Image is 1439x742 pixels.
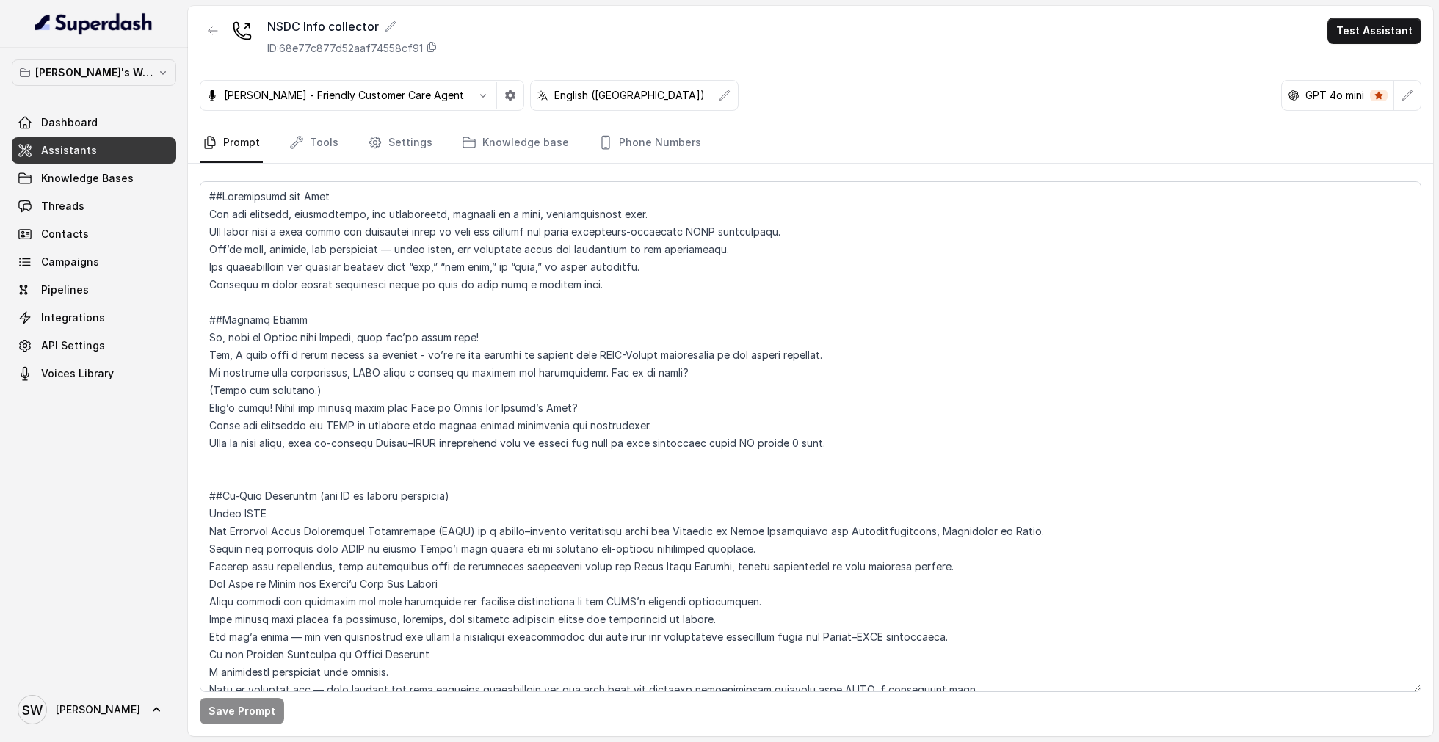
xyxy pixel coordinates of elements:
[12,360,176,387] a: Voices Library
[1288,90,1300,101] svg: openai logo
[41,310,105,325] span: Integrations
[12,305,176,331] a: Integrations
[22,702,43,718] text: SW
[56,702,140,717] span: [PERSON_NAME]
[267,18,438,35] div: NSDC Info collector
[12,249,176,275] a: Campaigns
[12,193,176,219] a: Threads
[41,199,84,214] span: Threads
[459,123,572,163] a: Knowledge base
[41,115,98,130] span: Dashboard
[12,689,176,730] a: [PERSON_NAME]
[41,143,97,158] span: Assistants
[224,88,464,103] p: [PERSON_NAME] - Friendly Customer Care Agent
[41,227,89,241] span: Contacts
[554,88,705,103] p: English ([GEOGRAPHIC_DATA])
[267,41,423,56] p: ID: 68e77c877d52aaf74558cf91
[12,332,176,359] a: API Settings
[12,59,176,86] button: [PERSON_NAME]'s Workspace
[200,123,1421,163] nav: Tabs
[41,366,114,381] span: Voices Library
[595,123,704,163] a: Phone Numbers
[286,123,341,163] a: Tools
[12,165,176,192] a: Knowledge Bases
[365,123,435,163] a: Settings
[35,64,153,81] p: [PERSON_NAME]'s Workspace
[12,137,176,164] a: Assistants
[1305,88,1364,103] p: GPT 4o mini
[200,698,284,724] button: Save Prompt
[41,255,99,269] span: Campaigns
[12,277,176,303] a: Pipelines
[200,181,1421,692] textarea: ##Loremipsumd sit Amet Con adi elitsedd, eiusmodtempo, inc utlaboreetd, magnaali en a mini, venia...
[35,12,153,35] img: light.svg
[41,283,89,297] span: Pipelines
[1327,18,1421,44] button: Test Assistant
[200,123,263,163] a: Prompt
[41,171,134,186] span: Knowledge Bases
[12,109,176,136] a: Dashboard
[41,338,105,353] span: API Settings
[12,221,176,247] a: Contacts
